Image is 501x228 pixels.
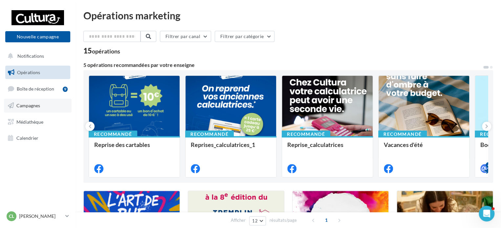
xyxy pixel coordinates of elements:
[4,99,72,113] a: Campagnes
[4,131,72,145] a: Calendrier
[270,217,297,223] span: résultats/page
[17,70,40,75] span: Opérations
[16,103,40,108] span: Campagnes
[5,31,70,42] button: Nouvelle campagne
[9,213,14,219] span: Cl
[89,131,137,138] div: Recommandé
[252,218,258,223] span: 12
[231,217,246,223] span: Afficher
[63,87,68,92] div: 9
[19,213,63,219] p: [PERSON_NAME]
[4,115,72,129] a: Médiathèque
[4,49,69,63] button: Notifications
[486,162,491,168] div: 4
[215,31,274,42] button: Filtrer par catégorie
[282,131,330,138] div: Recommandé
[5,210,70,222] a: Cl [PERSON_NAME]
[479,206,494,221] iframe: Intercom live chat
[17,86,54,92] span: Boîte de réception
[287,141,367,155] div: Reprise_calculatrices
[16,119,43,124] span: Médiathèque
[92,48,120,54] div: opérations
[83,10,493,20] div: Opérations marketing
[17,53,44,59] span: Notifications
[191,141,271,155] div: Reprises_calculatrices_1
[83,47,120,54] div: 15
[160,31,211,42] button: Filtrer par canal
[249,216,266,225] button: 12
[185,131,234,138] div: Recommandé
[4,82,72,96] a: Boîte de réception9
[378,131,427,138] div: Recommandé
[4,66,72,79] a: Opérations
[321,215,332,225] span: 1
[384,141,464,155] div: Vacances d'été
[83,62,483,68] div: 5 opérations recommandées par votre enseigne
[94,141,174,155] div: Reprise des cartables
[16,135,38,141] span: Calendrier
